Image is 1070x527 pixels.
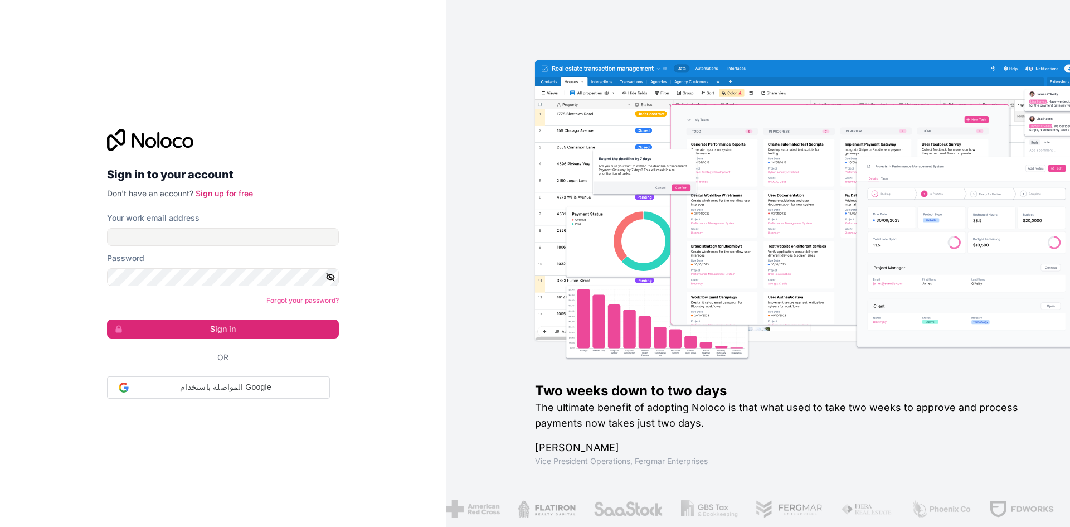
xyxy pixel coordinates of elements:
[517,500,575,518] img: /assets/flatiron-C8eUkumj.png
[107,212,200,224] label: Your work email address
[107,165,339,185] h2: Sign in to your account
[445,500,499,518] img: /assets/american-red-cross-BAupjrZR.png
[535,400,1034,431] h2: The ultimate benefit of adopting Noloco is that what used to take two weeks to approve and proces...
[107,376,330,399] div: المواصلة باستخدام Google
[535,456,1034,467] h1: Vice President Operations , Fergmar Enterprises
[535,382,1034,400] h1: Two weeks down to two days
[266,296,339,304] a: Forgot your password?
[592,500,663,518] img: /assets/saastock-C6Zbiodz.png
[107,253,144,264] label: Password
[107,320,339,339] button: Sign in
[196,188,253,198] a: Sign up for free
[107,268,339,286] input: Password
[911,500,971,518] img: /assets/phoenix-BREaitsQ.png
[535,440,1034,456] h1: [PERSON_NAME]
[840,500,893,518] img: /assets/fiera-fwj2N5v4.png
[988,500,1053,518] img: /assets/fdworks-Bi04fVtw.png
[129,381,323,393] span: المواصلة باستخدام Google
[217,352,228,363] span: Or
[680,500,737,518] img: /assets/gbstax-C-GtDUiK.png
[755,500,823,518] img: /assets/fergmar-CudnrXN5.png
[107,188,193,198] span: Don't have an account?
[107,228,339,246] input: Email address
